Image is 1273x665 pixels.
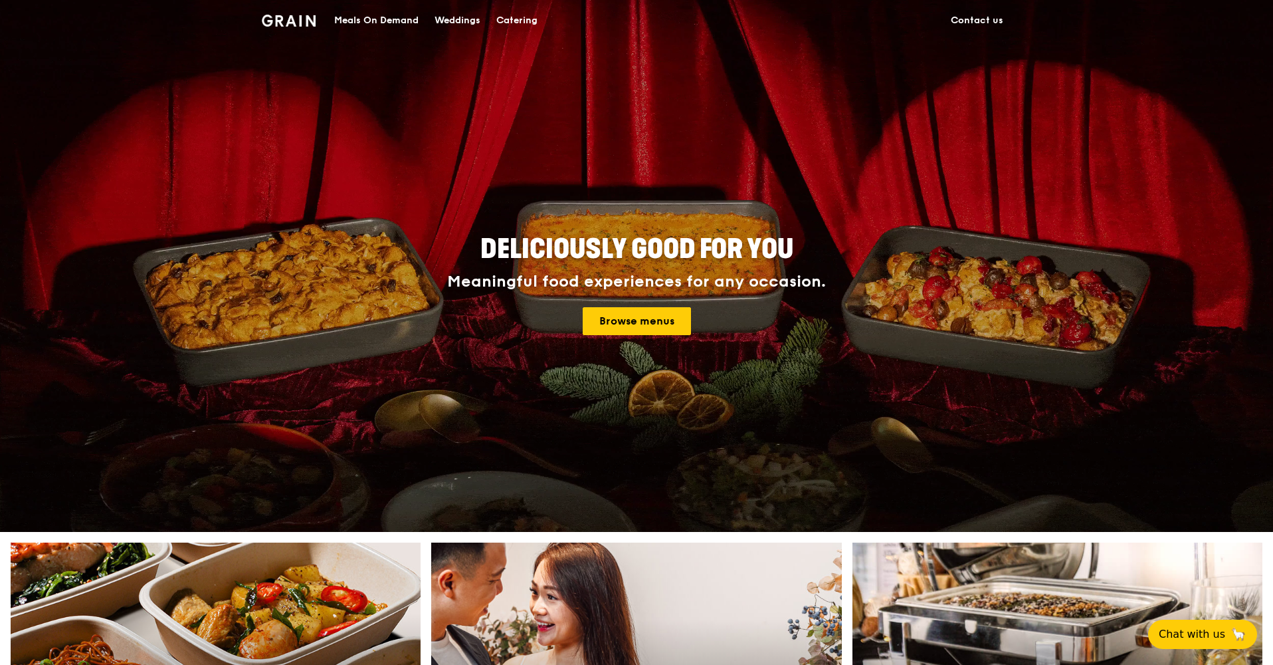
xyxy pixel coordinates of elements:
span: 🦙 [1230,626,1246,642]
span: Chat with us [1159,626,1225,642]
a: Weddings [427,1,488,41]
button: Chat with us🦙 [1148,620,1257,649]
a: Contact us [943,1,1011,41]
a: Catering [488,1,545,41]
img: Grain [262,15,316,27]
a: Browse menus [583,307,691,335]
div: Meals On Demand [334,1,419,41]
div: Catering [496,1,538,41]
div: Weddings [435,1,480,41]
